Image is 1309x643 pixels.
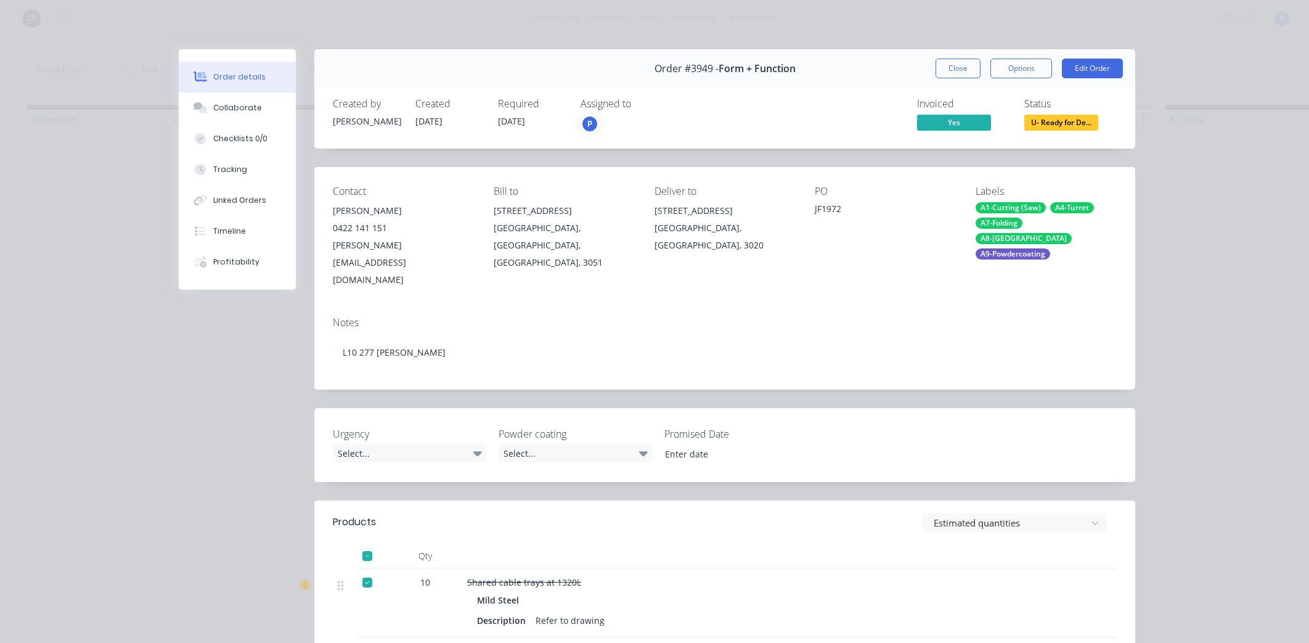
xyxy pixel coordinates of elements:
span: Order #3949 - [654,63,719,75]
div: A8-[GEOGRAPHIC_DATA] [976,233,1072,244]
label: Promised Date [664,427,818,441]
div: Created by [333,98,401,110]
button: Order details [179,62,296,92]
button: Close [936,59,981,78]
button: Profitability [179,247,296,277]
button: Options [990,59,1052,78]
div: [STREET_ADDRESS][GEOGRAPHIC_DATA], [GEOGRAPHIC_DATA], [GEOGRAPHIC_DATA], 3051 [494,202,635,271]
button: Checklists 0/0 [179,123,296,154]
button: P [581,115,599,133]
button: Tracking [179,154,296,185]
div: [STREET_ADDRESS] [494,202,635,219]
div: Select... [499,444,653,462]
div: Assigned to [581,98,704,110]
div: Select... [333,444,487,462]
div: Notes [333,317,1117,329]
div: Mild Steel [477,591,524,609]
div: Collaborate [213,102,262,113]
input: Enter date [656,444,810,463]
div: [PERSON_NAME] [333,202,474,219]
div: Order details [213,72,266,83]
div: Profitability [213,256,259,268]
div: JF1972 [815,202,956,219]
span: Shared cable trays at 1320L [467,576,581,588]
button: Collaborate [179,92,296,123]
div: Timeline [213,226,246,237]
div: Products [333,515,376,530]
div: Contact [333,186,474,197]
div: A1-Cutting (Saw) [976,202,1046,213]
div: Required [498,98,566,110]
span: Yes [917,115,991,130]
div: A9-Powdercoating [976,248,1050,260]
div: Tracking [213,164,247,175]
span: Form + Function [719,63,796,75]
label: Urgency [333,427,487,441]
label: Powder coating [499,427,653,441]
div: Qty [388,544,462,568]
button: Edit Order [1062,59,1123,78]
div: [STREET_ADDRESS] [654,202,796,219]
div: A4-Turret [1050,202,1094,213]
div: Invoiced [917,98,1009,110]
div: [PERSON_NAME][EMAIL_ADDRESS][DOMAIN_NAME] [333,237,474,289]
div: [GEOGRAPHIC_DATA], [GEOGRAPHIC_DATA], [GEOGRAPHIC_DATA], 3051 [494,219,635,271]
div: Description [477,612,531,629]
span: 10 [420,576,430,589]
button: Linked Orders [179,185,296,216]
div: 0422 141 151 [333,219,474,237]
div: PO [815,186,956,197]
div: Checklists 0/0 [213,133,267,144]
div: Status [1024,98,1117,110]
div: Bill to [494,186,635,197]
span: [DATE] [498,115,525,127]
span: [DATE] [415,115,442,127]
div: Refer to drawing [531,612,610,629]
div: [GEOGRAPHIC_DATA], [GEOGRAPHIC_DATA], 3020 [654,219,796,254]
button: U- Ready for De... [1024,115,1098,133]
div: Linked Orders [213,195,266,206]
div: A7-Folding [976,218,1022,229]
div: [STREET_ADDRESS][GEOGRAPHIC_DATA], [GEOGRAPHIC_DATA], 3020 [654,202,796,254]
div: L10 277 [PERSON_NAME] [333,334,1117,371]
span: U- Ready for De... [1024,115,1098,130]
div: [PERSON_NAME]0422 141 151[PERSON_NAME][EMAIL_ADDRESS][DOMAIN_NAME] [333,202,474,289]
div: Labels [976,186,1117,197]
div: [PERSON_NAME] [333,115,401,128]
div: Deliver to [654,186,796,197]
button: Timeline [179,216,296,247]
div: Created [415,98,483,110]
